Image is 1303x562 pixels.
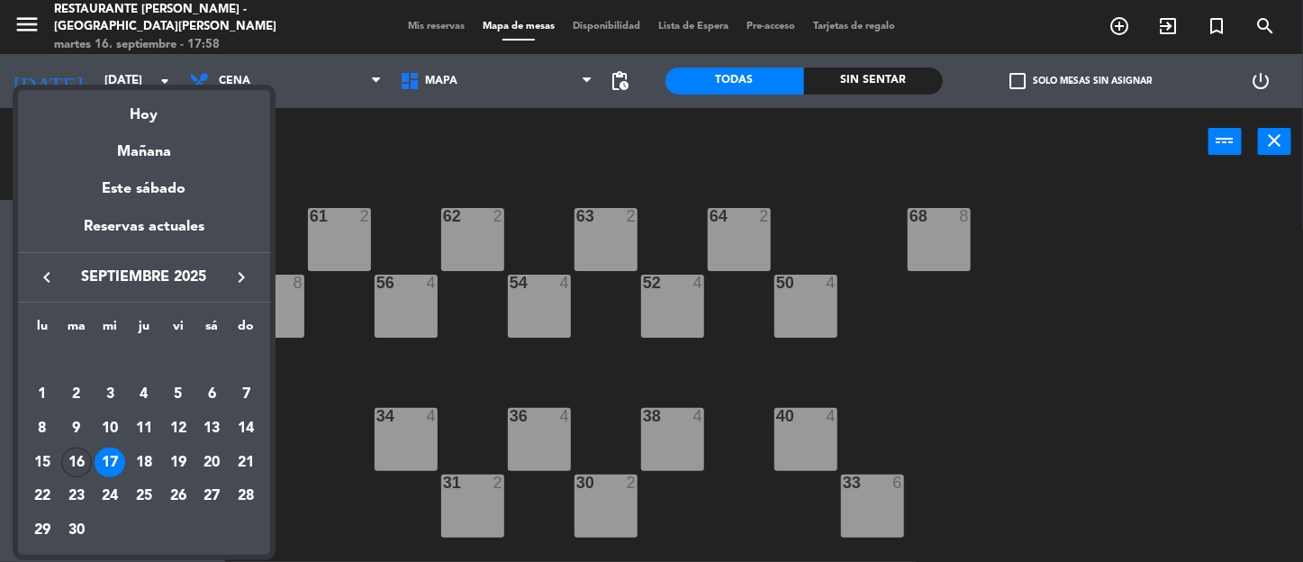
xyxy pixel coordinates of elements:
[129,413,159,444] div: 11
[229,316,263,344] th: domingo
[31,266,63,289] button: keyboard_arrow_left
[229,412,263,446] td: 14 de septiembre de 2025
[231,448,261,478] div: 21
[25,412,59,446] td: 8 de septiembre de 2025
[18,90,270,127] div: Hoy
[161,446,195,480] td: 19 de septiembre de 2025
[93,479,127,513] td: 24 de septiembre de 2025
[93,316,127,344] th: miércoles
[163,379,194,410] div: 5
[59,513,94,548] td: 30 de septiembre de 2025
[61,481,92,512] div: 23
[18,164,270,214] div: Este sábado
[25,479,59,513] td: 22 de septiembre de 2025
[18,127,270,164] div: Mañana
[61,413,92,444] div: 9
[225,266,258,289] button: keyboard_arrow_right
[95,379,125,410] div: 3
[129,481,159,512] div: 25
[161,316,195,344] th: viernes
[163,481,194,512] div: 26
[231,481,261,512] div: 28
[93,412,127,446] td: 10 de septiembre de 2025
[196,481,227,512] div: 27
[59,412,94,446] td: 9 de septiembre de 2025
[127,446,161,480] td: 18 de septiembre de 2025
[163,448,194,478] div: 19
[161,479,195,513] td: 26 de septiembre de 2025
[163,413,194,444] div: 12
[95,448,125,478] div: 17
[95,413,125,444] div: 10
[93,446,127,480] td: 17 de septiembre de 2025
[196,413,227,444] div: 13
[129,448,159,478] div: 18
[127,479,161,513] td: 25 de septiembre de 2025
[27,481,58,512] div: 22
[59,316,94,344] th: martes
[195,479,230,513] td: 27 de septiembre de 2025
[229,446,263,480] td: 21 de septiembre de 2025
[231,379,261,410] div: 7
[61,515,92,546] div: 30
[59,479,94,513] td: 23 de septiembre de 2025
[59,377,94,412] td: 2 de septiembre de 2025
[127,412,161,446] td: 11 de septiembre de 2025
[195,377,230,412] td: 6 de septiembre de 2025
[27,448,58,478] div: 15
[196,379,227,410] div: 6
[27,413,58,444] div: 8
[229,479,263,513] td: 28 de septiembre de 2025
[59,446,94,480] td: 16 de septiembre de 2025
[18,215,270,252] div: Reservas actuales
[195,446,230,480] td: 20 de septiembre de 2025
[95,481,125,512] div: 24
[25,446,59,480] td: 15 de septiembre de 2025
[127,316,161,344] th: jueves
[195,316,230,344] th: sábado
[25,377,59,412] td: 1 de septiembre de 2025
[231,413,261,444] div: 14
[93,377,127,412] td: 3 de septiembre de 2025
[129,379,159,410] div: 4
[195,412,230,446] td: 13 de septiembre de 2025
[127,377,161,412] td: 4 de septiembre de 2025
[25,344,263,378] td: SEP.
[27,379,58,410] div: 1
[196,448,227,478] div: 20
[161,377,195,412] td: 5 de septiembre de 2025
[25,513,59,548] td: 29 de septiembre de 2025
[231,267,252,288] i: keyboard_arrow_right
[63,266,225,289] span: septiembre 2025
[61,448,92,478] div: 16
[27,515,58,546] div: 29
[161,412,195,446] td: 12 de septiembre de 2025
[229,377,263,412] td: 7 de septiembre de 2025
[36,267,58,288] i: keyboard_arrow_left
[25,316,59,344] th: lunes
[61,379,92,410] div: 2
